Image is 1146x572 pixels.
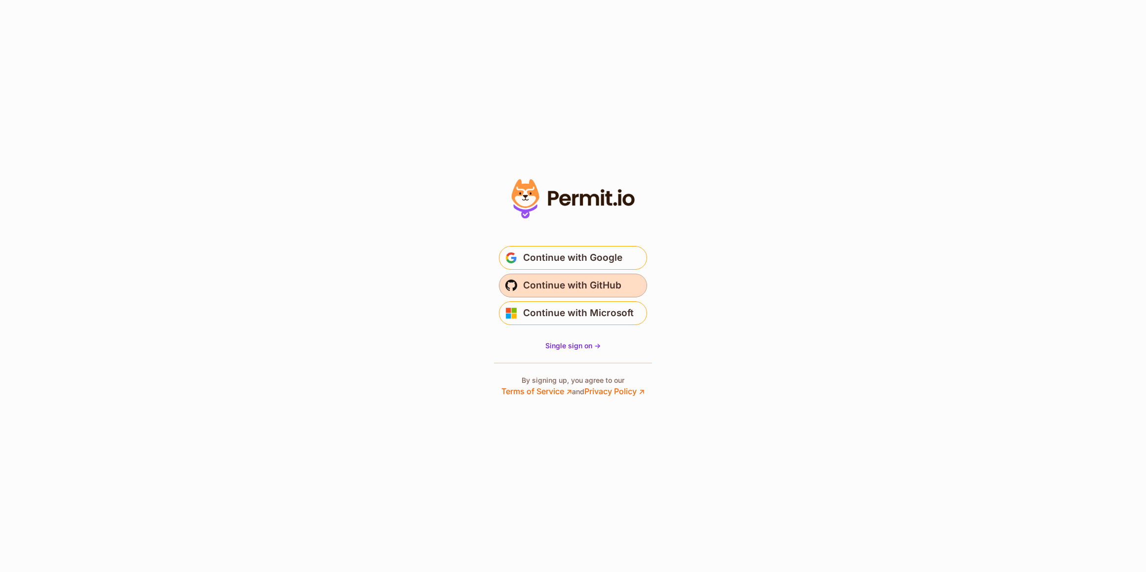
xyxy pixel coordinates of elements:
button: Continue with Google [499,246,647,270]
button: Continue with Microsoft [499,301,647,325]
button: Continue with GitHub [499,274,647,297]
a: Terms of Service ↗ [501,386,572,396]
span: Continue with GitHub [523,278,621,293]
a: Single sign on -> [545,341,601,351]
span: Continue with Microsoft [523,305,634,321]
a: Privacy Policy ↗ [584,386,645,396]
span: Single sign on -> [545,341,601,350]
p: By signing up, you agree to our and [501,375,645,397]
span: Continue with Google [523,250,622,266]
